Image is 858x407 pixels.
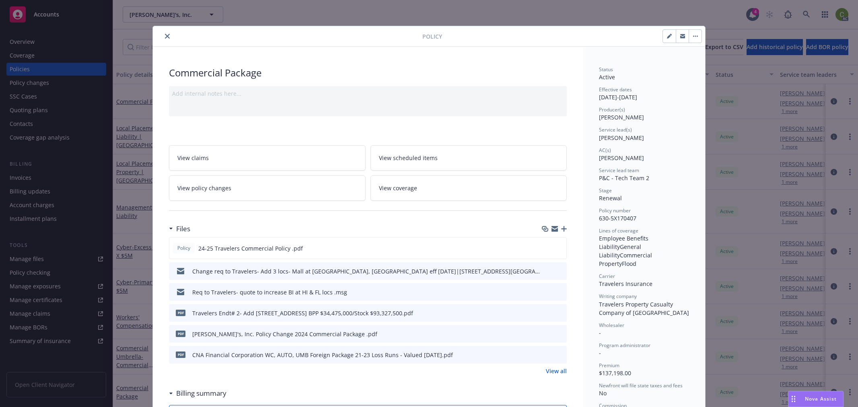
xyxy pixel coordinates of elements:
div: Req to Travelers- quote to increase BI at HI & FL locs .msg [192,288,347,296]
div: Travelers Endt# 2- Add [STREET_ADDRESS] BPP $34,475,000/Stock $93,327,500.pdf [192,309,413,317]
span: - [599,329,601,337]
div: Billing summary [169,388,226,399]
span: Travelers Insurance [599,280,652,288]
div: Files [169,224,190,234]
button: preview file [556,267,564,275]
span: [PERSON_NAME] [599,113,644,121]
a: View scheduled items [370,145,567,171]
h3: Files [176,224,190,234]
button: preview file [556,244,563,253]
span: Writing company [599,293,637,300]
span: Effective dates [599,86,632,93]
span: Employee Benefits Liability [599,234,650,251]
button: close [163,31,172,41]
span: P&C - Tech Team 2 [599,174,649,182]
span: Newfront will file state taxes and fees [599,382,683,389]
button: download file [543,244,549,253]
a: View coverage [370,175,567,201]
span: View policy changes [177,184,231,192]
span: Service lead team [599,167,639,174]
div: Commercial Package [169,66,567,80]
button: download file [543,309,550,317]
button: Nova Assist [788,391,844,407]
span: Premium [599,362,619,369]
span: Service lead(s) [599,126,632,133]
button: download file [543,288,550,296]
h3: Billing summary [176,388,226,399]
span: pdf [176,331,185,337]
span: Wholesaler [599,322,624,329]
a: View all [546,367,567,375]
span: No [599,389,607,397]
div: CNA Financial Corporation WC, AUTO, UMB Foreign Package 21-23 Loss Runs - Valued [DATE].pdf [192,351,453,359]
button: preview file [556,330,564,338]
span: Program administrator [599,342,650,349]
div: Change req to Travelers- Add 3 locs- Mall at [GEOGRAPHIC_DATA], [GEOGRAPHIC_DATA] eff [DATE]|[STR... [192,267,540,275]
div: [DATE] - [DATE] [599,86,689,101]
span: pdf [176,310,185,316]
span: Nova Assist [805,395,837,402]
span: Lines of coverage [599,227,638,234]
span: View claims [177,154,209,162]
span: Carrier [599,273,615,280]
span: Commercial Property [599,251,654,267]
span: $137,198.00 [599,369,631,377]
span: 630-5X170407 [599,214,636,222]
div: [PERSON_NAME]'s, Inc. Policy Change 2024 Commercial Package .pdf [192,330,377,338]
button: download file [543,351,550,359]
a: View policy changes [169,175,366,201]
button: preview file [556,351,564,359]
span: AC(s) [599,147,611,154]
span: pdf [176,351,185,358]
span: Flood [622,260,636,267]
span: [PERSON_NAME] [599,134,644,142]
span: General Liability [599,243,643,259]
span: Active [599,73,615,81]
span: Travelers Property Casualty Company of [GEOGRAPHIC_DATA] [599,300,689,317]
span: Status [599,66,613,73]
button: download file [543,267,550,275]
span: View coverage [379,184,417,192]
span: Renewal [599,194,622,202]
button: preview file [556,309,564,317]
div: Add internal notes here... [172,89,564,98]
span: Policy [422,32,442,41]
span: View scheduled items [379,154,438,162]
span: - [599,349,601,357]
span: 24-25 Travelers Commercial Policy .pdf [198,244,303,253]
span: Stage [599,187,612,194]
button: download file [543,330,550,338]
div: Drag to move [788,391,798,407]
span: Policy [176,245,192,252]
span: [PERSON_NAME] [599,154,644,162]
button: preview file [556,288,564,296]
span: Policy number [599,207,631,214]
span: Producer(s) [599,106,625,113]
a: View claims [169,145,366,171]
